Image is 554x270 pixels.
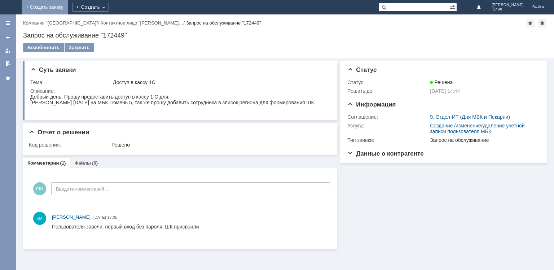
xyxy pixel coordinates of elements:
[30,79,111,85] div: Тема:
[538,19,546,27] div: Сделать домашней страницей
[30,66,76,73] span: Суть заявки
[52,214,91,221] a: [PERSON_NAME]
[29,142,110,148] div: Код решения:
[101,20,186,26] div: /
[430,114,510,120] a: 9. Отдел-ИТ (Для МБК и Пекарни)
[430,88,460,94] span: [DATE] 14:44
[2,32,14,43] a: Создать заявку
[33,182,46,195] span: РЮ
[492,7,524,12] span: Юлия
[347,66,377,73] span: Статус
[430,123,524,134] a: Создание /изменение/удаление учетной записи пользователя МБК
[93,215,106,219] span: [DATE]
[347,88,428,94] div: Решить до:
[430,137,536,143] div: Запрос на обслуживание
[27,160,59,166] a: Комментарии
[111,142,327,148] div: Решено
[92,160,98,166] div: (0)
[52,214,91,220] span: [PERSON_NAME]
[347,101,396,108] span: Информация
[186,20,261,26] div: Запрос на обслуживание "172449"
[60,160,66,166] div: (1)
[101,20,184,26] a: Контактное лицо "[PERSON_NAME]…
[347,123,428,129] div: Услуга:
[347,150,424,157] span: Данные о контрагенте
[526,19,535,27] div: Добавить в избранное
[347,114,428,120] div: Соглашение:
[23,32,547,39] div: Запрос на обслуживание "172449"
[23,20,101,26] div: /
[74,160,91,166] a: Файлы
[30,88,329,94] div: Описание:
[107,215,118,219] span: 17:05
[492,3,524,7] span: [PERSON_NAME]
[113,79,327,85] div: Доступ в кассу 1С
[347,137,428,143] div: Тип заявки:
[449,3,457,10] span: Расширенный поиск
[72,3,109,12] div: Создать
[2,45,14,56] a: Мои заявки
[430,79,453,85] span: Решена
[347,79,428,85] div: Статус:
[23,20,98,26] a: Компания "[GEOGRAPHIC_DATA]"
[29,129,89,136] span: Отчет о решении
[2,58,14,69] a: Мои согласования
